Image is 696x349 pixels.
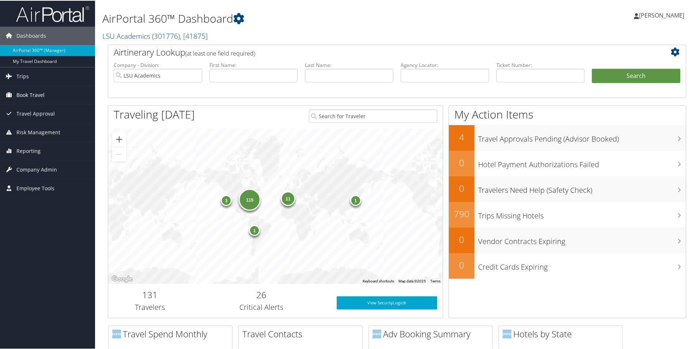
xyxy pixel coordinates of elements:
h2: 26 [197,288,326,300]
span: Reporting [16,141,41,160]
a: 4Travel Approvals Pending (Advisor Booked) [449,124,686,150]
span: Trips [16,67,29,85]
a: Terms (opens in new tab) [430,278,440,282]
a: [PERSON_NAME] [634,4,692,26]
span: Book Travel [16,85,45,104]
h2: Travel Contacts [242,327,362,339]
h2: 0 [449,258,474,271]
button: Zoom out [112,146,126,161]
h2: Travel Spend Monthly [112,327,232,339]
button: Zoom in [112,131,126,146]
a: 0Hotel Payment Authorizations Failed [449,150,686,176]
h1: My Action Items [449,106,686,121]
span: Travel Approval [16,104,55,122]
h2: 0 [449,233,474,245]
h3: Credit Cards Expiring [478,258,686,271]
a: 0Credit Cards Expiring [449,252,686,278]
a: LSU Academics [102,30,208,40]
h2: 790 [449,207,474,219]
span: Employee Tools [16,179,54,197]
img: Google [110,274,134,283]
h1: Traveling [DATE] [114,106,195,121]
span: Company Admin [16,160,57,178]
label: First Name: [209,61,298,68]
span: Map data ©2025 [398,278,426,282]
span: (at least one field required) [185,49,255,57]
h2: 0 [449,181,474,194]
h3: Travelers Need Help (Safety Check) [478,181,686,195]
label: Agency Locator: [401,61,489,68]
h3: Travelers [114,301,186,312]
span: Risk Management [16,123,60,141]
div: 11 [281,191,295,205]
a: 0Vendor Contracts Expiring [449,227,686,252]
div: 1 [350,194,361,205]
h3: Hotel Payment Authorizations Failed [478,155,686,169]
h2: Airtinerary Lookup [114,45,632,58]
button: Keyboard shortcuts [363,278,394,283]
h3: Critical Alerts [197,301,326,312]
a: 0Travelers Need Help (Safety Check) [449,176,686,201]
h2: 4 [449,130,474,143]
img: domo-logo.png [112,329,121,338]
label: Last Name: [305,61,393,68]
a: Open this area in Google Maps (opens a new window) [110,274,134,283]
div: 3 [221,194,232,205]
a: 790Trips Missing Hotels [449,201,686,227]
a: View SecurityLogic® [337,296,437,309]
h3: Vendor Contracts Expiring [478,232,686,246]
img: airportal-logo.png [16,5,89,22]
img: domo-logo.png [372,329,381,338]
button: Search [592,68,680,83]
div: 115 [239,188,261,210]
span: , [ 41875 ] [180,30,208,40]
h1: AirPortal 360™ Dashboard [102,10,495,26]
span: ( 301776 ) [152,30,180,40]
label: Ticket Number: [496,61,585,68]
label: Company - Division: [114,61,202,68]
h3: Trips Missing Hotels [478,206,686,220]
h2: 131 [114,288,186,300]
h2: Hotels by State [503,327,623,339]
span: [PERSON_NAME] [639,11,684,19]
span: Dashboards [16,26,46,44]
div: 1 [249,224,260,235]
h2: Adv Booking Summary [372,327,492,339]
h3: Travel Approvals Pending (Advisor Booked) [478,130,686,143]
h2: 0 [449,156,474,168]
input: Search for Traveler [309,109,437,122]
img: domo-logo.png [503,329,511,338]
